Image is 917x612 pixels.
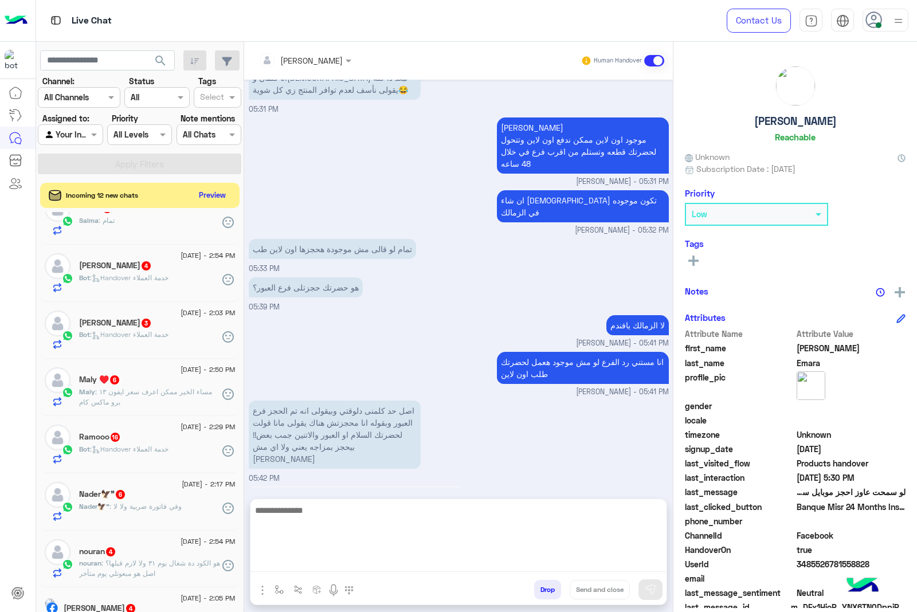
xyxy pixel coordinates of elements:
[797,515,906,527] span: null
[5,50,25,70] img: 1403182699927242
[194,187,231,203] button: Preview
[685,529,794,542] span: ChannelId
[62,273,73,284] img: WhatsApp
[154,54,167,68] span: search
[45,253,70,279] img: defaultAdmin.png
[42,75,75,87] label: Channel:
[685,151,730,163] span: Unknown
[129,75,154,87] label: Status
[62,444,73,456] img: WhatsApp
[797,342,906,354] span: Ahmed
[344,586,354,595] img: make a call
[79,559,220,578] span: هو الكود دة شغال يوم ٣١ ولا لازم قبلها؟ اصل هو مبعوتلي يوم متأخر
[147,50,175,75] button: search
[685,486,794,498] span: last_message
[79,547,116,556] h5: nouran
[685,188,715,198] h6: Priority
[249,401,421,469] p: 28/8/2025, 5:42 PM
[797,529,906,542] span: 0
[685,238,906,249] h6: Tags
[293,585,303,594] img: Trigger scenario
[685,400,794,412] span: gender
[90,330,168,339] span: : Handover خدمة العملاء
[249,474,280,482] span: 05:42 PM
[289,580,308,599] button: Trigger scenario
[79,432,121,442] h5: Ramooo
[142,261,151,270] span: 4
[797,501,906,513] span: Banque Misr 24 Months Installments
[249,239,416,259] p: 28/8/2025, 5:33 PM
[797,414,906,426] span: null
[576,176,669,187] span: [PERSON_NAME] - 05:31 PM
[181,593,235,603] span: [DATE] - 2:05 PM
[5,9,28,33] img: Logo
[842,566,883,606] img: hulul-logo.png
[99,216,115,225] span: تمام
[49,13,63,28] img: tab
[256,583,269,597] img: send attachment
[79,445,90,453] span: Bot
[327,583,340,597] img: send voice note
[797,400,906,412] span: null
[797,472,906,484] span: 2025-08-28T14:30:29.4019734Z
[685,544,794,556] span: HandoverOn
[797,371,825,400] img: picture
[72,13,112,29] p: Live Chat
[805,14,818,28] img: tab
[62,559,73,570] img: WhatsApp
[79,261,152,270] h5: Menna Adel Omar
[111,433,120,442] span: 16
[534,580,561,599] button: Drop
[685,472,794,484] span: last_interaction
[775,132,816,142] h6: Reachable
[797,429,906,441] span: Unknown
[797,443,906,455] span: 2025-03-14T22:05:34.456Z
[249,487,464,519] p: 28/8/2025, 5:42 PM
[797,357,906,369] span: Emara
[891,14,906,28] img: profile
[109,502,182,511] span: وفي فاتورة ضربية ولا لا
[275,585,284,594] img: select flow
[62,501,73,513] img: WhatsApp
[110,375,119,385] span: 6
[181,536,235,547] span: [DATE] - 2:54 PM
[308,580,327,599] button: create order
[797,544,906,556] span: true
[645,584,656,595] img: send message
[249,105,279,113] span: 05:31 PM
[198,75,216,87] label: Tags
[570,580,630,599] button: Send and close
[79,375,120,385] h5: Maly ♥️
[45,311,70,336] img: defaultAdmin.png
[79,559,101,567] span: nouran
[685,558,794,570] span: UserId
[685,457,794,469] span: last_visited_flow
[685,312,726,323] h6: Attributes
[800,9,822,33] a: tab
[606,315,669,335] p: 28/8/2025, 5:41 PM
[182,479,235,489] span: [DATE] - 2:17 PM
[685,357,794,369] span: last_name
[895,287,905,297] img: add
[106,547,115,556] span: 4
[594,56,642,65] small: Human Handover
[797,572,906,584] span: null
[181,308,235,318] span: [DATE] - 2:03 PM
[797,457,906,469] span: Products handover
[696,163,795,175] span: Subscription Date : [DATE]
[62,330,73,342] img: WhatsApp
[62,215,73,227] img: WhatsApp
[312,585,322,594] img: create order
[249,277,363,297] p: 28/8/2025, 5:39 PM
[45,539,70,565] img: defaultAdmin.png
[836,14,849,28] img: tab
[797,486,906,498] span: لو سمحت عاوز احجز موبايل سامسونج A36 5g
[576,387,669,398] span: [PERSON_NAME] - 05:41 PM
[79,216,99,225] span: Salma
[497,352,669,384] p: 28/8/2025, 5:41 PM
[79,489,126,499] h5: Nader🦅"
[79,318,152,328] h5: Mohamed Alaa
[198,91,224,105] div: Select
[42,112,89,124] label: Assigned to:
[62,387,73,398] img: WhatsApp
